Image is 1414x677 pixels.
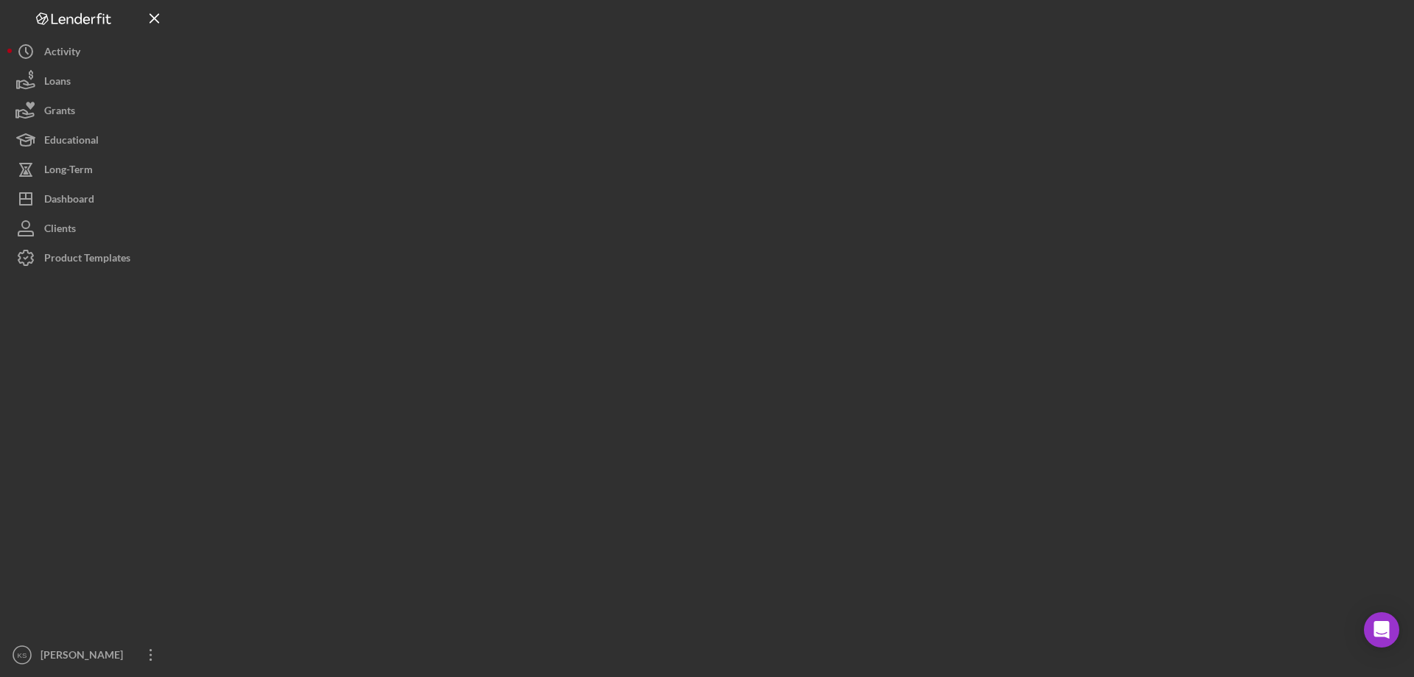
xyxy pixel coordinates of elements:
[7,66,169,96] button: Loans
[44,155,93,188] div: Long-Term
[7,37,169,66] button: Activity
[7,155,169,184] button: Long-Term
[7,125,169,155] button: Educational
[7,96,169,125] button: Grants
[44,37,80,70] div: Activity
[37,640,133,673] div: [PERSON_NAME]
[44,214,76,247] div: Clients
[7,243,169,273] button: Product Templates
[7,640,169,670] button: KS[PERSON_NAME]
[1364,612,1399,648] div: Open Intercom Messenger
[44,125,99,158] div: Educational
[44,96,75,129] div: Grants
[44,66,71,99] div: Loans
[7,184,169,214] button: Dashboard
[18,651,27,659] text: KS
[7,214,169,243] button: Clients
[44,243,130,276] div: Product Templates
[44,184,94,217] div: Dashboard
